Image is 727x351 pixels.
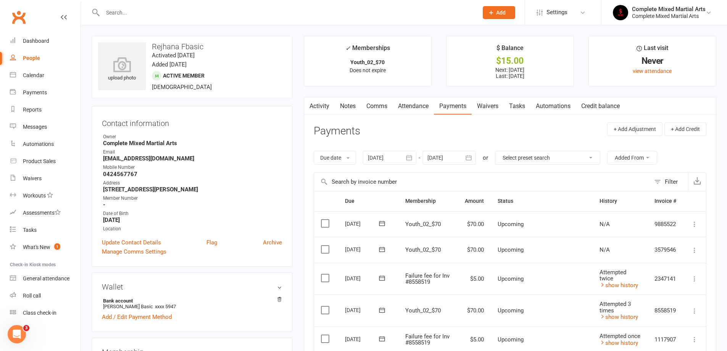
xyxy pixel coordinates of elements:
span: Attempted 3 times [600,301,631,314]
span: Failure fee for Inv #8558519 [405,272,450,286]
strong: Complete Mixed Martial Arts [103,140,282,147]
div: Messages [23,124,47,130]
strong: [EMAIL_ADDRESS][DOMAIN_NAME] [103,155,282,162]
a: Clubworx [9,8,28,27]
strong: [STREET_ADDRESS][PERSON_NAME] [103,186,282,193]
div: upload photo [98,57,146,82]
div: Location [103,225,282,233]
a: Archive [263,238,282,247]
span: Youth_02_$70 [405,221,441,228]
a: Payments [434,97,472,115]
a: Dashboard [10,32,81,50]
a: Manage Comms Settings [102,247,166,256]
span: N/A [600,246,610,253]
div: Dashboard [23,38,49,44]
div: [DATE] [345,243,380,255]
a: People [10,50,81,67]
a: Tasks [10,222,81,239]
div: Workouts [23,192,46,199]
span: xxxx 5947 [155,304,176,309]
span: Upcoming [498,221,524,228]
div: Never [596,57,709,65]
a: Automations [10,136,81,153]
div: Reports [23,107,42,113]
th: History [593,191,648,211]
div: Payments [23,89,47,95]
span: 3 [23,325,29,331]
td: $70.00 [458,211,491,237]
a: Tasks [504,97,530,115]
a: Class kiosk mode [10,304,81,322]
span: Active member [163,73,205,79]
div: Filter [665,177,678,186]
div: Member Number [103,195,282,202]
div: Tasks [23,227,37,233]
td: 8558519 [648,294,683,327]
p: Next: [DATE] Last: [DATE] [453,67,567,79]
div: Assessments [23,210,61,216]
div: Mobile Number [103,164,282,171]
td: $70.00 [458,294,491,327]
h3: Contact information [102,116,282,128]
a: Messages [10,118,81,136]
th: Membership [398,191,458,211]
th: Amount [458,191,491,211]
button: Filter [650,173,688,191]
span: Failure fee for Inv #8558519 [405,333,450,346]
a: Activity [304,97,335,115]
li: [PERSON_NAME] Basic [102,297,282,311]
span: Add [496,10,506,16]
div: Memberships [345,43,390,57]
div: Owner [103,133,282,141]
a: Calendar [10,67,81,84]
a: view attendance [633,68,672,74]
span: Settings [546,4,567,21]
span: Upcoming [498,275,524,282]
td: 2347141 [648,263,683,295]
div: General attendance [23,275,69,281]
a: Assessments [10,204,81,222]
span: Upcoming [498,246,524,253]
span: [DEMOGRAPHIC_DATA] [152,84,212,91]
div: Address [103,180,282,187]
div: $ Balance [496,43,524,57]
a: Notes [335,97,361,115]
button: Add [483,6,515,19]
strong: Bank account [103,298,278,304]
span: Youth_02_$70 [405,307,441,314]
i: ✓ [345,45,350,52]
img: thumb_image1717476369.png [613,5,628,20]
div: [DATE] [345,333,380,345]
a: Comms [361,97,393,115]
time: Activated [DATE] [152,52,195,59]
th: Due [338,191,398,211]
div: Complete Mixed Martial Arts [632,6,706,13]
a: Payments [10,84,81,101]
span: Does not expire [350,67,386,73]
th: Invoice # [648,191,683,211]
div: Product Sales [23,158,56,164]
td: 9885522 [648,211,683,237]
strong: - [103,201,282,208]
a: General attendance kiosk mode [10,270,81,287]
span: Upcoming [498,336,524,343]
span: N/A [600,221,610,228]
input: Search... [100,7,473,18]
div: People [23,55,40,61]
div: Date of Birth [103,210,282,217]
a: Attendance [393,97,434,115]
div: Waivers [23,175,42,181]
a: Workouts [10,187,81,204]
div: What's New [23,244,50,250]
a: show history [600,340,638,346]
strong: Youth_02_$70 [350,59,385,65]
time: Added [DATE] [152,61,187,68]
div: Email [103,149,282,156]
a: show history [600,314,638,320]
div: [DATE] [345,218,380,230]
div: Automations [23,141,54,147]
a: show history [600,282,638,289]
div: Calendar [23,72,44,78]
div: Complete Mixed Martial Arts [632,13,706,19]
a: What's New1 [10,239,81,256]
